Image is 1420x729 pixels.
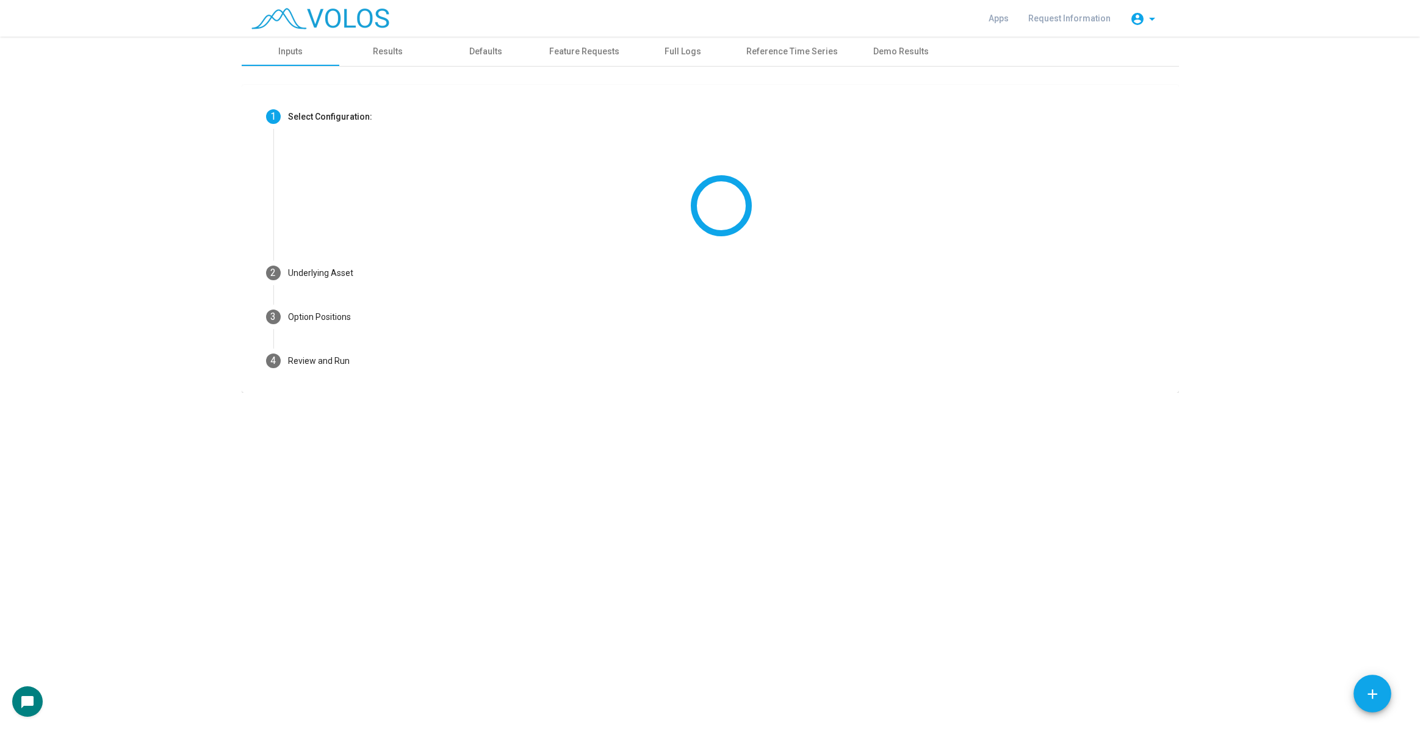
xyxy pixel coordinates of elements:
[278,45,303,58] div: Inputs
[989,13,1009,23] span: Apps
[1353,675,1391,713] button: Add icon
[270,355,276,366] span: 4
[665,45,701,58] div: Full Logs
[979,7,1018,29] a: Apps
[270,111,276,122] span: 1
[288,111,372,123] div: Select Configuration:
[288,355,350,368] div: Review and Run
[873,45,929,58] div: Demo Results
[270,311,276,322] span: 3
[270,267,276,278] span: 2
[1364,686,1380,702] mat-icon: add
[373,45,403,58] div: Results
[549,45,619,58] div: Feature Requests
[1028,13,1111,23] span: Request Information
[288,311,351,324] div: Option Positions
[1145,12,1159,26] mat-icon: arrow_drop_down
[746,45,838,58] div: Reference Time Series
[288,267,353,280] div: Underlying Asset
[1018,7,1120,29] a: Request Information
[1130,12,1145,26] mat-icon: account_circle
[469,45,502,58] div: Defaults
[20,695,35,709] mat-icon: chat_bubble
